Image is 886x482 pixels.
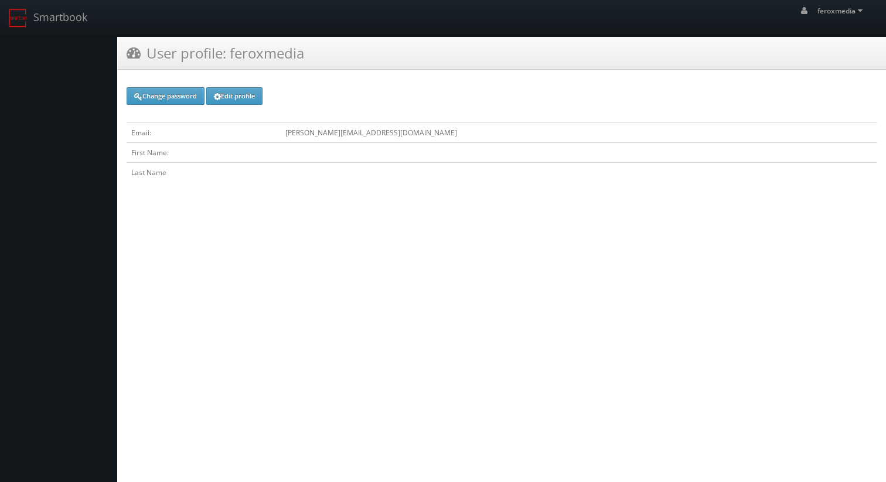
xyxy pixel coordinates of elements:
td: First Name: [127,143,281,163]
td: Last Name [127,163,281,183]
a: Edit profile [206,87,263,105]
td: Email: [127,123,281,143]
h3: User profile: feroxmedia [127,43,304,63]
a: Change password [127,87,205,105]
td: [PERSON_NAME][EMAIL_ADDRESS][DOMAIN_NAME] [281,123,877,143]
span: feroxmedia [817,6,866,16]
img: smartbook-logo.png [9,9,28,28]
